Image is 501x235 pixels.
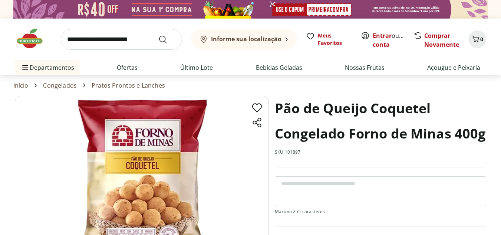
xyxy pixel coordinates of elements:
[373,32,413,49] a: Criar conta
[191,29,297,50] button: Informe sua localização
[61,29,182,50] input: search
[468,30,486,48] button: Carrinho
[275,149,301,155] p: SKU: 101897
[92,82,165,89] a: Pratos Prontos e Lanches
[427,63,480,72] a: Açougue e Peixaria
[158,35,176,44] button: Submit Search
[13,82,29,89] a: Início
[318,32,352,47] span: Meus Favoritos
[21,59,74,76] span: Departamentos
[345,63,385,72] a: Nossas Frutas
[480,36,483,43] span: 0
[424,32,459,49] a: Comprar Novamente
[256,63,302,72] a: Bebidas Geladas
[275,96,486,146] h1: Pão de Queijo Coquetel Congelado Forno de Minas 400g
[43,82,77,89] a: Congelados
[373,31,406,49] span: ou
[211,35,281,43] b: Informe sua localização
[15,27,52,50] img: Hortifruti
[21,59,30,76] button: Menu
[117,63,138,72] a: Ofertas
[306,32,352,47] a: Meus Favoritos
[373,32,392,40] a: Entrar
[180,63,213,72] a: Último Lote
